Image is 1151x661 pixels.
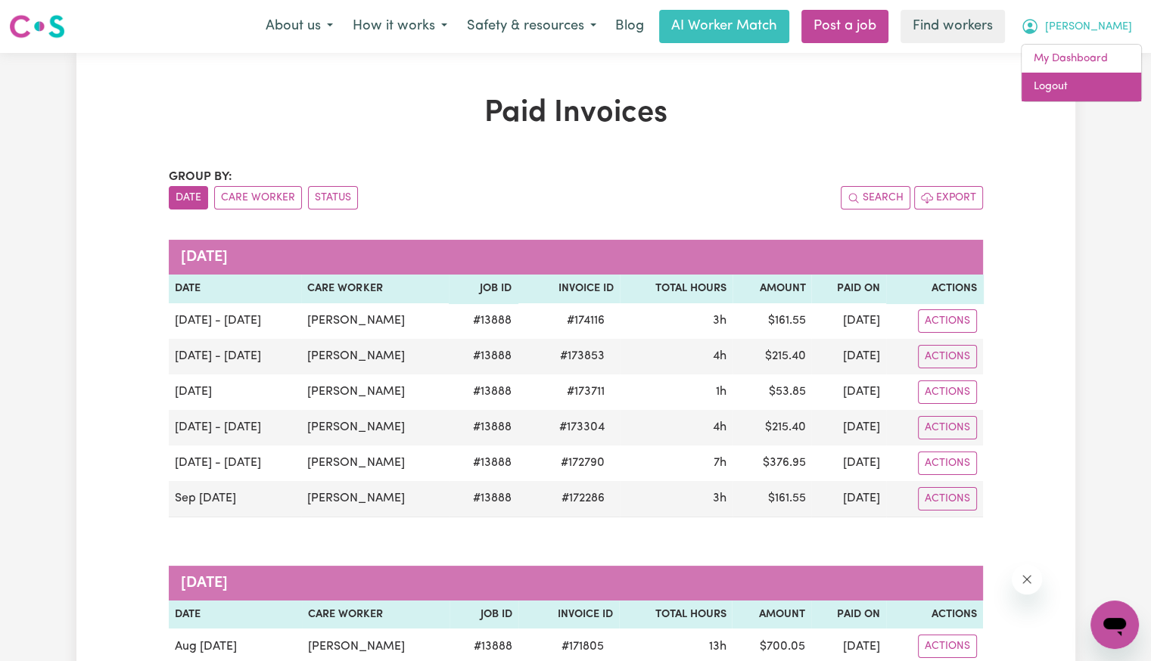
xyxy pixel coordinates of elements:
td: $ 161.55 [733,481,811,517]
td: [DATE] [811,481,886,517]
td: [DATE] - [DATE] [169,339,302,374]
td: # 13888 [449,339,518,374]
span: # 174116 [558,312,614,330]
iframe: Button to launch messaging window [1090,600,1139,649]
span: # 173853 [551,347,614,365]
th: Job ID [450,600,518,629]
td: # 13888 [449,445,518,481]
a: Logout [1022,73,1141,101]
caption: [DATE] [169,240,983,275]
button: Actions [918,345,977,368]
td: [DATE] [811,445,886,481]
td: [PERSON_NAME] [301,481,449,517]
th: Date [169,600,302,629]
iframe: Close message [1012,564,1042,594]
span: # 173304 [550,418,614,436]
td: $ 376.95 [733,445,811,481]
th: Paid On [811,275,886,303]
a: My Dashboard [1022,45,1141,73]
td: [PERSON_NAME] [301,374,449,410]
caption: [DATE] [169,566,983,600]
th: Date [169,275,302,303]
button: Actions [918,452,977,475]
span: 4 hours [713,421,726,433]
button: Actions [918,635,977,658]
td: [DATE] - [DATE] [169,445,302,481]
th: Job ID [449,275,518,303]
th: Paid On [811,600,886,629]
th: Care Worker [302,600,450,629]
button: sort invoices by date [169,186,208,209]
td: Sep [DATE] [169,481,302,517]
th: Invoice ID [518,275,620,303]
button: Actions [918,416,977,439]
button: Actions [918,487,977,510]
button: Safety & resources [457,11,606,42]
span: # 173711 [558,383,614,401]
span: [PERSON_NAME] [1045,19,1132,36]
td: [PERSON_NAME] [301,339,449,374]
td: [DATE] [169,374,302,410]
td: [DATE] - [DATE] [169,410,302,445]
button: Actions [918,309,977,333]
button: About us [256,11,343,42]
a: AI Worker Match [659,10,789,43]
td: [DATE] [811,410,886,445]
button: Search [841,186,910,209]
span: # 172286 [552,489,614,507]
span: # 172790 [552,454,614,472]
button: Actions [918,380,977,404]
a: Post a job [801,10,888,43]
span: 3 hours [713,492,726,504]
td: $ 215.40 [733,410,811,445]
th: Total Hours [620,275,733,303]
td: # 13888 [449,374,518,410]
td: [DATE] [811,303,886,339]
th: Amount [732,600,810,629]
td: [DATE] [811,339,886,374]
th: Amount [733,275,811,303]
td: [DATE] - [DATE] [169,303,302,339]
span: Group by: [169,171,232,183]
td: [PERSON_NAME] [301,303,449,339]
td: # 13888 [449,410,518,445]
a: Blog [606,10,653,43]
button: Export [914,186,983,209]
span: # 171805 [552,638,613,656]
th: Actions [886,275,982,303]
img: Careseekers logo [9,13,65,40]
h1: Paid Invoices [169,95,983,132]
span: 1 hour [716,386,726,398]
th: Care Worker [301,275,449,303]
td: [DATE] [811,374,886,410]
td: [PERSON_NAME] [301,410,449,445]
button: My Account [1011,11,1142,42]
td: # 13888 [449,481,518,517]
td: [PERSON_NAME] [301,445,449,481]
div: My Account [1021,44,1142,102]
span: Need any help? [9,11,92,23]
th: Actions [886,600,983,629]
td: # 13888 [449,303,518,339]
td: $ 161.55 [733,303,811,339]
th: Invoice ID [518,600,619,629]
button: How it works [343,11,457,42]
span: 4 hours [713,350,726,362]
a: Careseekers logo [9,9,65,44]
span: 13 hours [708,641,726,653]
button: sort invoices by care worker [214,186,302,209]
th: Total Hours [619,600,732,629]
span: 7 hours [714,457,726,469]
button: sort invoices by paid status [308,186,358,209]
td: $ 53.85 [733,374,811,410]
span: 3 hours [713,315,726,327]
a: Find workers [901,10,1005,43]
td: $ 215.40 [733,339,811,374]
